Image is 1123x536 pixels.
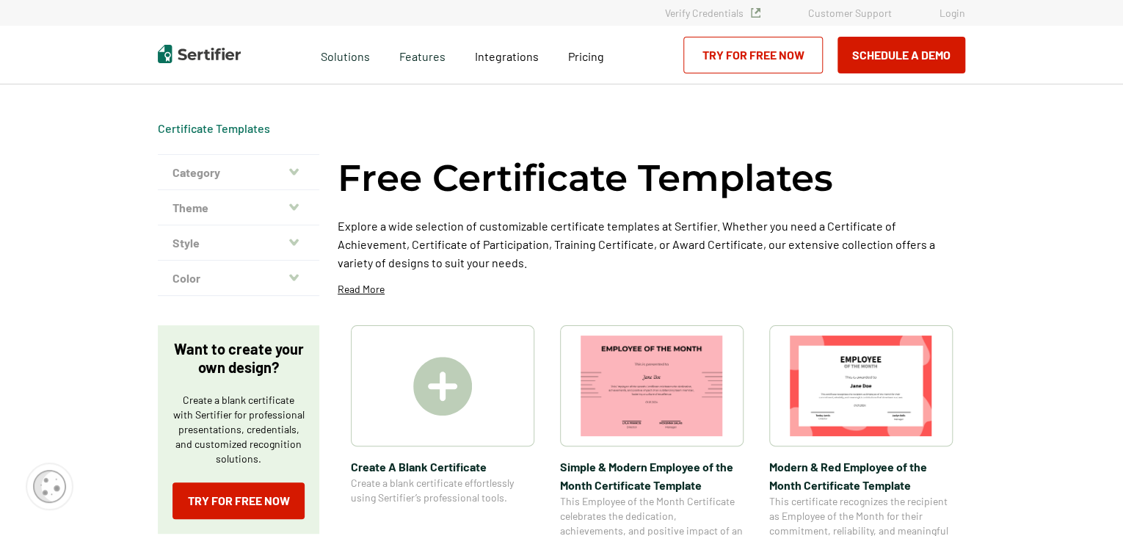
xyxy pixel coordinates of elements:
[399,46,446,64] span: Features
[837,37,965,73] button: Schedule a Demo
[475,46,539,64] a: Integrations
[158,155,319,190] button: Category
[568,49,604,63] span: Pricing
[351,476,534,505] span: Create a blank certificate effortlessly using Sertifier’s professional tools.
[665,7,760,19] a: Verify Credentials
[172,340,305,377] p: Want to create your own design?
[568,46,604,64] a: Pricing
[790,336,932,436] img: Modern & Red Employee of the Month Certificate Template
[751,8,760,18] img: Verified
[940,7,965,19] a: Login
[158,121,270,136] span: Certificate Templates
[158,261,319,296] button: Color
[158,190,319,225] button: Theme
[560,457,744,494] span: Simple & Modern Employee of the Month Certificate Template
[475,49,539,63] span: Integrations
[172,482,305,519] a: Try for Free Now
[158,121,270,135] a: Certificate Templates
[321,46,370,64] span: Solutions
[338,154,833,202] h1: Free Certificate Templates
[172,393,305,466] p: Create a blank certificate with Sertifier for professional presentations, credentials, and custom...
[338,282,385,297] p: Read More
[158,225,319,261] button: Style
[413,357,472,416] img: Create A Blank Certificate
[808,7,892,19] a: Customer Support
[581,336,723,436] img: Simple & Modern Employee of the Month Certificate Template
[158,121,270,136] div: Breadcrumb
[158,45,241,63] img: Sertifier | Digital Credentialing Platform
[33,470,66,503] img: Cookie Popup Icon
[351,457,534,476] span: Create A Blank Certificate
[1050,466,1123,536] iframe: Chat Widget
[683,37,823,73] a: Try for Free Now
[338,217,965,272] p: Explore a wide selection of customizable certificate templates at Sertifier. Whether you need a C...
[769,457,953,494] span: Modern & Red Employee of the Month Certificate Template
